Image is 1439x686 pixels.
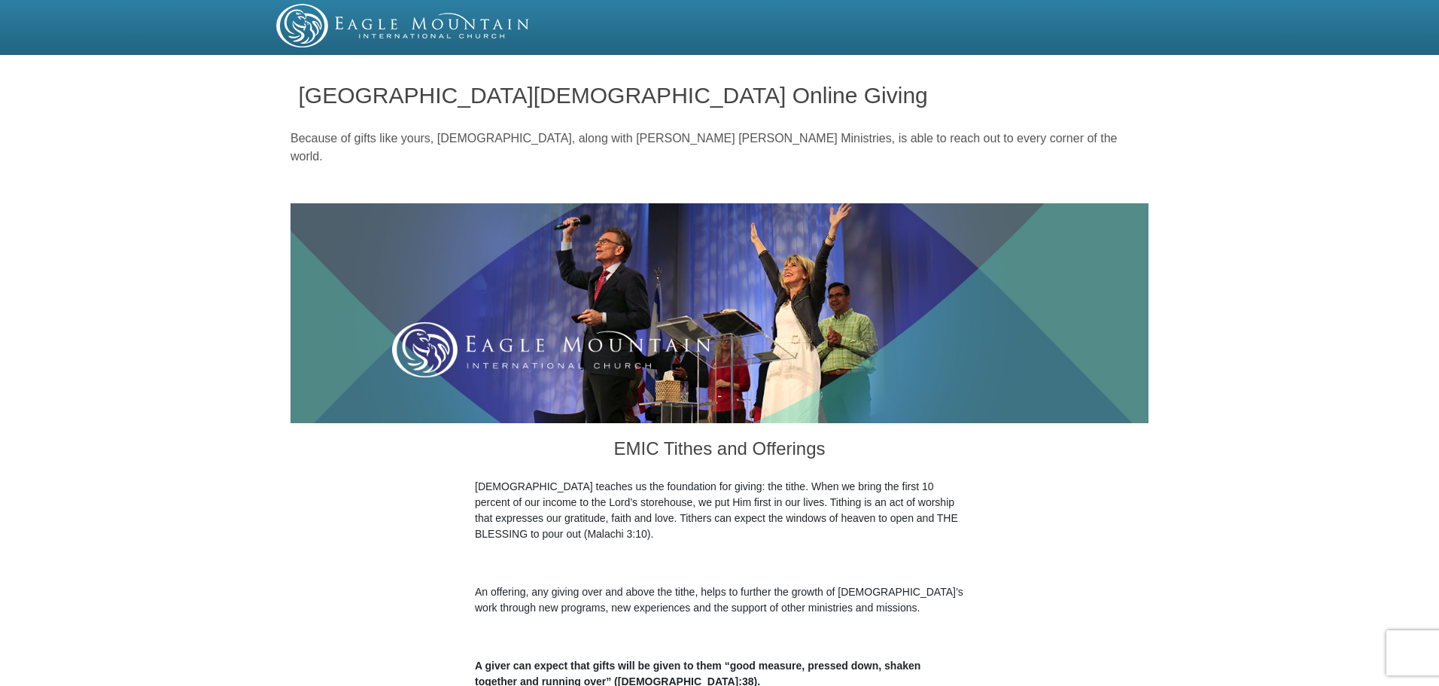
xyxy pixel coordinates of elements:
img: EMIC [276,4,531,47]
h1: [GEOGRAPHIC_DATA][DEMOGRAPHIC_DATA] Online Giving [299,83,1141,108]
p: Because of gifts like yours, [DEMOGRAPHIC_DATA], along with [PERSON_NAME] [PERSON_NAME] Ministrie... [291,130,1148,166]
p: [DEMOGRAPHIC_DATA] teaches us the foundation for giving: the tithe. When we bring the first 10 pe... [475,479,964,542]
h3: EMIC Tithes and Offerings [475,423,964,479]
p: An offering, any giving over and above the tithe, helps to further the growth of [DEMOGRAPHIC_DAT... [475,584,964,616]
